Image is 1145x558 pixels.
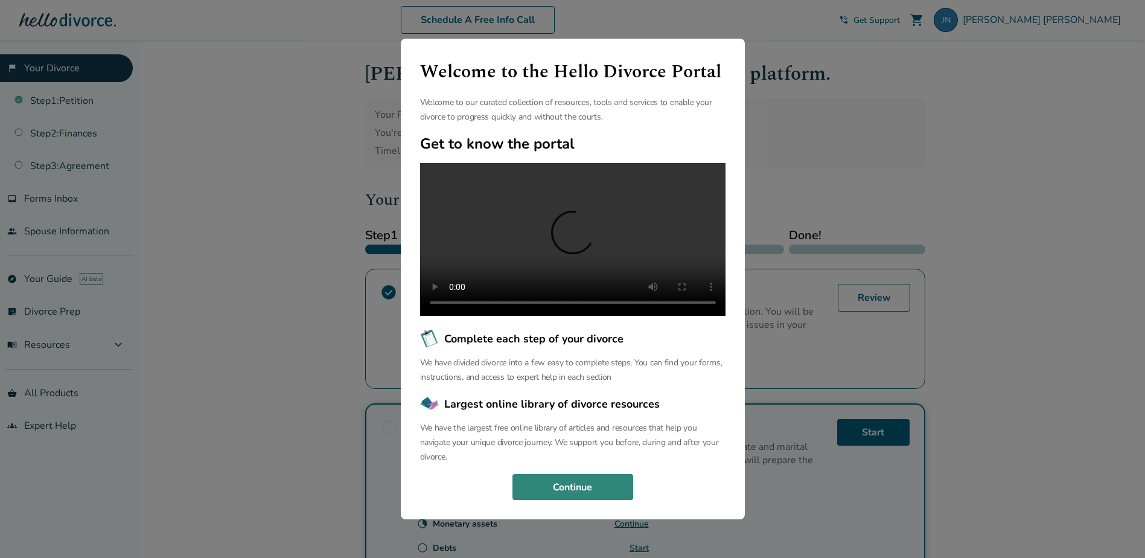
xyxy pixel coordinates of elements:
h2: Get to know the portal [420,134,726,153]
p: Welcome to our curated collection of resources, tools and services to enable your divorce to prog... [420,95,726,124]
p: We have divided divorce into a few easy to complete steps. You can find your forms, instructions,... [420,356,726,385]
img: Largest online library of divorce resources [420,394,439,414]
span: Largest online library of divorce resources [444,396,660,412]
p: We have the largest free online library of articles and resources that help you navigate your uni... [420,421,726,464]
img: Complete each step of your divorce [420,329,439,348]
span: Complete each step of your divorce [444,331,624,347]
h1: Welcome to the Hello Divorce Portal [420,58,726,86]
button: Continue [512,474,633,501]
